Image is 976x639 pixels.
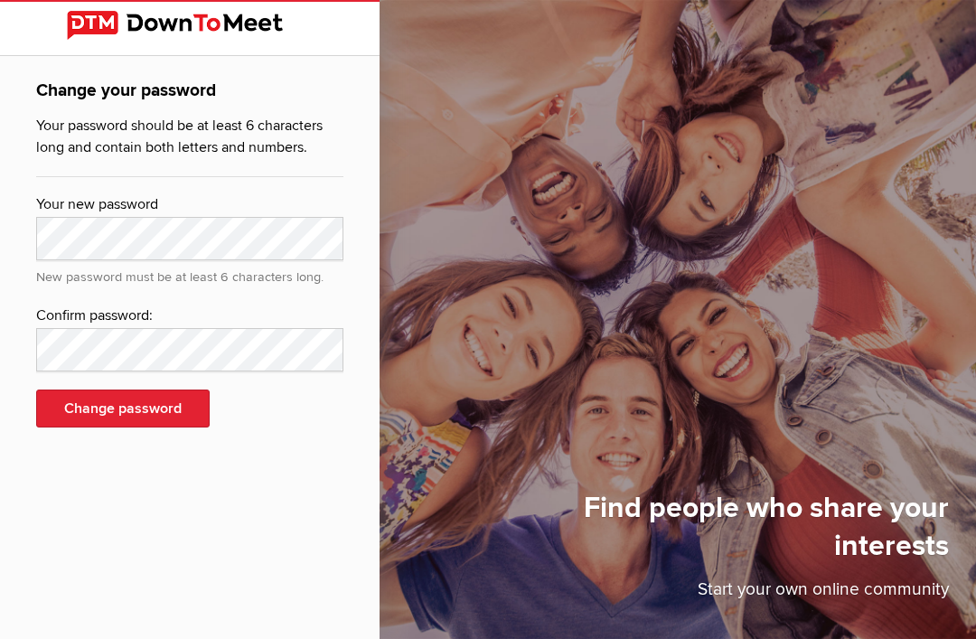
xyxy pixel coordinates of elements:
[67,11,313,40] img: DownToMeet
[36,115,343,167] p: Your password should be at least 6 characters long and contain both letters and numbers.
[36,78,343,115] h1: Change your password
[470,577,949,612] p: Start your own online community
[36,390,210,428] button: Change password
[470,490,949,577] h1: Find people who share your interests
[36,193,343,217] div: Your new password
[36,260,343,287] div: New password must be at least 6 characters long.
[36,305,343,328] div: Confirm password:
